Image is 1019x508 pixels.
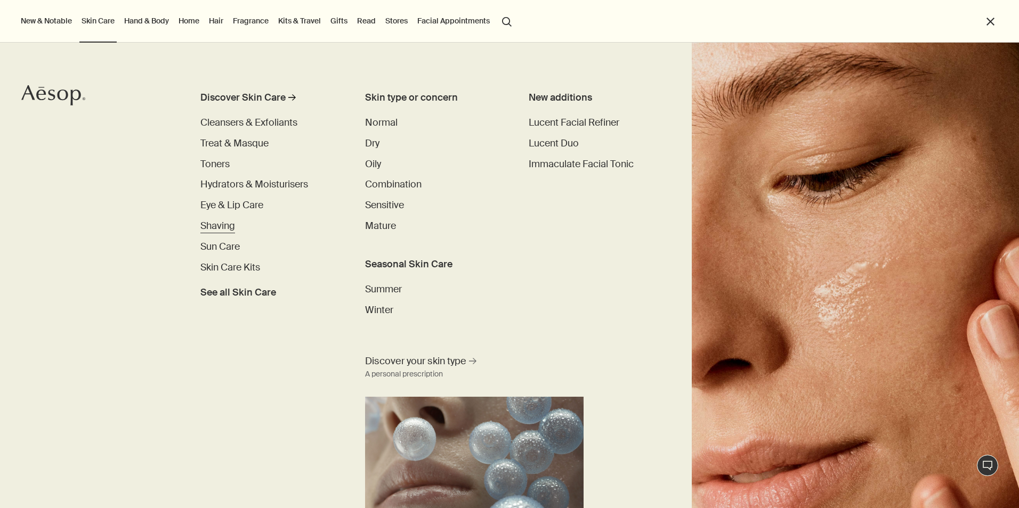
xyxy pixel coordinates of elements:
[200,137,269,150] span: Treat & Masque
[365,282,402,297] a: Summer
[365,199,404,211] span: Sensitive
[365,219,396,232] span: Mature
[200,219,235,233] a: Shaving
[200,178,308,191] span: Hydrators & Moisturisers
[365,91,498,105] h3: Skin type or concern
[365,304,393,316] span: Winter
[200,219,235,232] span: Shaving
[529,116,619,130] a: Lucent Facial Refiner
[79,14,117,28] a: Skin Care
[200,240,240,254] a: Sun Care
[365,368,443,381] div: A personal prescription
[529,157,634,171] a: Immaculate Facial Tonic
[200,157,230,171] a: Toners
[328,14,350,28] a: Gifts
[529,91,661,105] div: New additions
[200,91,286,105] div: Discover Skin Care
[200,199,263,211] span: Eye & Lip Care
[207,14,225,28] a: Hair
[529,116,619,129] span: Lucent Facial Refiner
[355,14,378,28] a: Read
[365,137,379,150] span: Dry
[176,14,201,28] a: Home
[365,136,379,151] a: Dry
[383,14,410,28] button: Stores
[122,14,171,28] a: Hand & Body
[200,261,260,274] span: Skin Care Kits
[365,198,404,212] a: Sensitive
[529,136,579,151] a: Lucent Duo
[497,11,516,31] button: Open search
[19,14,74,28] button: New & Notable
[200,158,230,170] span: Toners
[415,14,492,28] a: Facial Appointments
[200,240,240,253] span: Sun Care
[365,158,381,170] span: Oily
[200,260,260,275] a: Skin Care Kits
[692,43,1019,508] img: Woman holding her face with her hands
[231,14,271,28] a: Fragrance
[365,355,466,368] span: Discover your skin type
[200,281,276,300] a: See all Skin Care
[200,91,335,109] a: Discover Skin Care
[365,177,422,192] a: Combination
[365,157,381,171] a: Oily
[977,455,998,476] button: Live Assistance
[365,283,402,296] span: Summer
[200,136,269,151] a: Treat & Masque
[365,303,393,317] a: Winter
[19,82,88,111] a: Aesop
[365,257,498,272] h3: Seasonal Skin Care
[200,177,308,192] a: Hydrators & Moisturisers
[529,158,634,170] span: Immaculate Facial Tonic
[529,137,579,150] span: Lucent Duo
[365,219,396,233] a: Mature
[21,85,85,106] svg: Aesop
[365,116,398,130] a: Normal
[200,116,297,130] a: Cleansers & Exfoliants
[200,116,297,129] span: Cleansers & Exfoliants
[365,178,422,191] span: Combination
[200,285,276,300] span: See all Skin Care
[200,198,263,212] a: Eye & Lip Care
[365,116,398,129] span: Normal
[984,15,997,28] button: Close the Menu
[276,14,323,28] a: Kits & Travel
